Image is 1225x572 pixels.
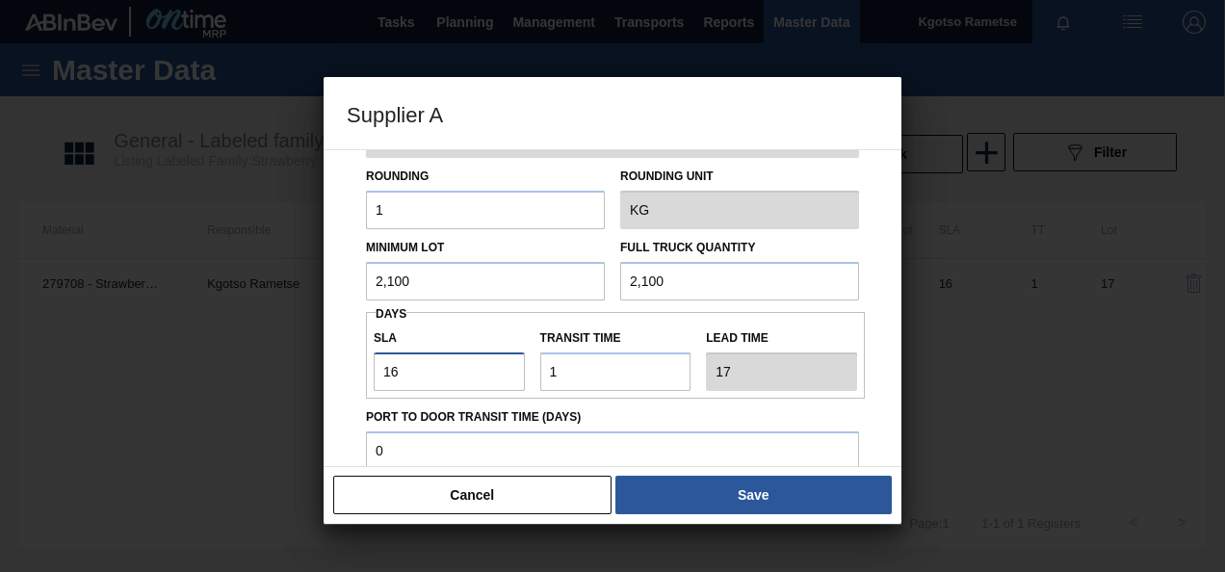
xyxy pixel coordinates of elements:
[620,241,755,254] label: Full Truck Quantity
[540,325,691,352] label: Transit time
[324,77,901,150] h3: Supplier A
[366,241,444,254] label: Minimum Lot
[333,476,612,514] button: Cancel
[620,163,859,191] label: Rounding Unit
[706,325,857,352] label: Lead time
[376,307,406,321] span: Days
[615,476,892,514] button: Save
[366,169,429,183] label: Rounding
[374,325,525,352] label: SLA
[366,403,859,431] label: Port to Door Transit Time (days)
